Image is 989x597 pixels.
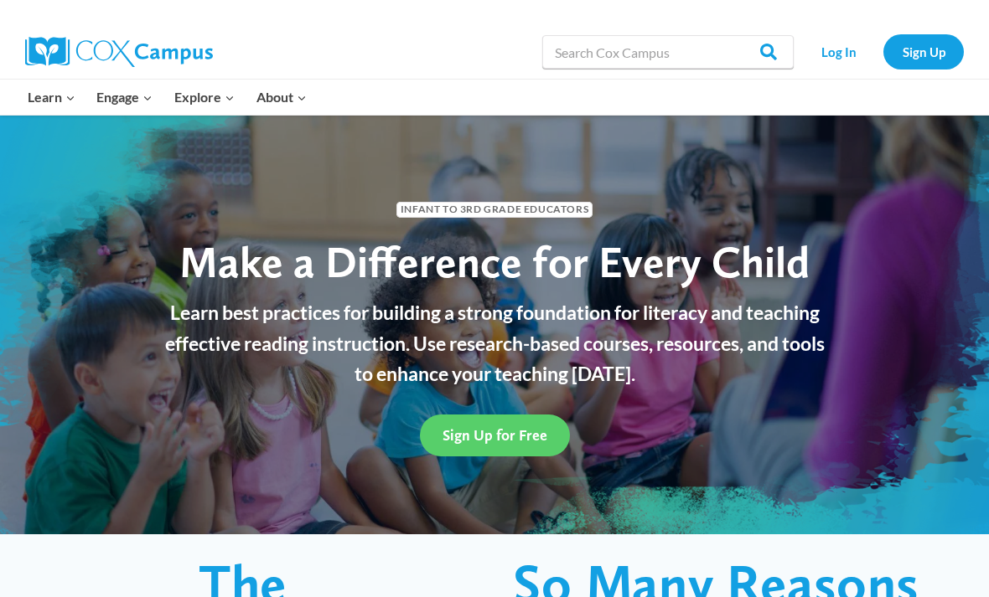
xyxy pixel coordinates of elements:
[96,86,153,108] span: Engage
[802,34,964,69] nav: Secondary Navigation
[17,80,317,115] nav: Primary Navigation
[542,35,794,69] input: Search Cox Campus
[443,426,547,444] span: Sign Up for Free
[420,414,570,455] a: Sign Up for Free
[883,34,964,69] a: Sign Up
[802,34,875,69] a: Log In
[174,86,235,108] span: Explore
[25,37,213,67] img: Cox Campus
[179,235,810,288] span: Make a Difference for Every Child
[155,297,834,389] p: Learn best practices for building a strong foundation for literacy and teaching effective reading...
[256,86,307,108] span: About
[396,202,593,218] span: Infant to 3rd Grade Educators
[28,86,75,108] span: Learn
